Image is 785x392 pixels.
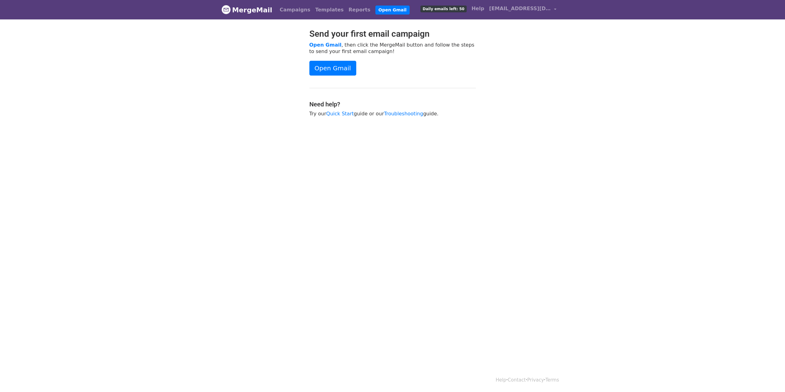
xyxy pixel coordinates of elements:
a: Contact [508,377,526,383]
h4: Need help? [309,101,476,108]
span: Daily emails left: 50 [420,6,466,12]
a: Troubleshooting [384,111,423,117]
img: MergeMail logo [221,5,231,14]
p: Try our guide or our guide. [309,110,476,117]
a: MergeMail [221,3,272,16]
a: Reports [346,4,373,16]
a: Open Gmail [309,42,341,48]
a: Campaigns [277,4,313,16]
span: [EMAIL_ADDRESS][DOMAIN_NAME] [489,5,551,12]
a: Help [496,377,506,383]
a: [EMAIL_ADDRESS][DOMAIN_NAME] [487,2,559,17]
p: , then click the MergeMail button and follow the steps to send your first email campaign! [309,42,476,55]
a: Templates [313,4,346,16]
a: Open Gmail [375,6,410,14]
a: Help [469,2,487,15]
a: Quick Start [326,111,354,117]
a: Privacy [527,377,544,383]
a: Daily emails left: 50 [418,2,469,15]
a: Terms [545,377,559,383]
h2: Send your first email campaign [309,29,476,39]
a: Open Gmail [309,61,356,76]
